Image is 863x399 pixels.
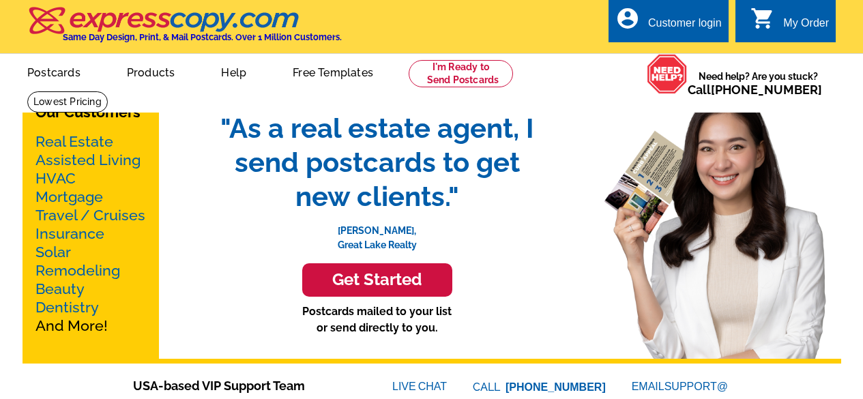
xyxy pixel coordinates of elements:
[688,70,829,97] span: Need help? Are you stuck?
[750,15,829,32] a: shopping_cart My Order
[35,133,113,150] a: Real Estate
[35,243,71,261] a: Solar
[199,55,268,87] a: Help
[35,132,146,335] p: And More!
[35,280,85,297] a: Beauty
[392,381,447,392] a: LIVECHAT
[207,213,548,252] p: [PERSON_NAME], Great Lake Realty
[615,15,722,32] a: account_circle Customer login
[647,54,688,94] img: help
[783,17,829,36] div: My Order
[35,299,99,316] a: Dentistry
[35,170,76,187] a: HVAC
[133,376,351,395] span: USA-based VIP Support Team
[648,17,722,36] div: Customer login
[632,381,730,392] a: EMAILSUPPORT@
[63,32,342,42] h4: Same Day Design, Print, & Mail Postcards. Over 1 Million Customers.
[392,379,418,395] font: LIVE
[664,379,730,395] font: SUPPORT@
[207,263,548,297] a: Get Started
[711,83,822,97] a: [PHONE_NUMBER]
[473,379,502,396] font: CALL
[688,83,822,97] span: Call
[35,151,141,168] a: Assisted Living
[271,55,395,87] a: Free Templates
[207,111,548,213] span: "As a real estate agent, I send postcards to get new clients."
[506,381,606,393] a: [PHONE_NUMBER]
[5,55,102,87] a: Postcards
[27,16,342,42] a: Same Day Design, Print, & Mail Postcards. Over 1 Million Customers.
[105,55,197,87] a: Products
[207,304,548,336] p: Postcards mailed to your list or send directly to you.
[615,6,640,31] i: account_circle
[750,6,775,31] i: shopping_cart
[35,188,103,205] a: Mortgage
[319,270,435,290] h3: Get Started
[35,225,104,242] a: Insurance
[35,207,145,224] a: Travel / Cruises
[35,262,120,279] a: Remodeling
